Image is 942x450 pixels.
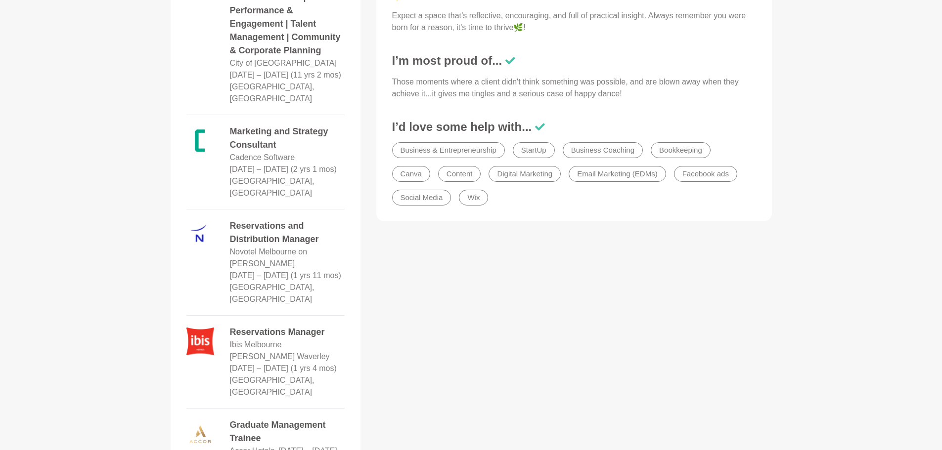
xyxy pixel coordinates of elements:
dd: Reservations Manager [230,326,345,339]
dd: Reservations and Distribution Manager [230,219,345,246]
dd: City of [GEOGRAPHIC_DATA] [230,57,337,69]
dd: Ibis Melbourne [PERSON_NAME] Waverley [230,339,345,363]
img: logo [186,127,214,155]
time: [DATE] – [DATE] (11 yrs 2 mos) [230,71,341,79]
time: [DATE] – [DATE] (2 yrs 1 mos) [230,165,337,173]
dd: Graduate Management Trainee [230,418,345,445]
img: logo [186,420,214,448]
time: [DATE] – [DATE] (1 yrs 11 mos) [230,271,341,280]
dd: Marketing and Strategy Consultant [230,125,345,152]
h3: I’m most proud of... [392,53,756,68]
dd: August 2008 – December 2009 (1 yrs 4 mos) [230,363,337,374]
dd: [GEOGRAPHIC_DATA], [GEOGRAPHIC_DATA] [230,81,345,105]
dd: January 2010 – December 2011 (1 yrs 11 mos) [230,270,341,282]
img: logo [186,221,214,249]
dd: Novotel Melbourne on [PERSON_NAME] [230,246,345,270]
h3: I’d love some help with... [392,120,756,134]
dd: [GEOGRAPHIC_DATA], [GEOGRAPHIC_DATA] [230,282,345,305]
p: Expect a space that’s reflective, encouraging, and full of practical insight. Always remember you... [392,10,756,34]
dd: [GEOGRAPHIC_DATA], [GEOGRAPHIC_DATA] [230,374,345,398]
dd: February 2012 – March 2023 (11 yrs 2 mos) [230,69,341,81]
p: Those moments where a client didn't think something was possible, and are blown away when they ac... [392,76,756,100]
dd: Cadence Software [230,152,295,164]
dd: November 2019 – December 2021 (2 yrs 1 mos) [230,164,337,175]
time: [DATE] – [DATE] (1 yrs 4 mos) [230,364,337,372]
dd: [GEOGRAPHIC_DATA], [GEOGRAPHIC_DATA] [230,175,345,199]
img: logo [186,327,214,355]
